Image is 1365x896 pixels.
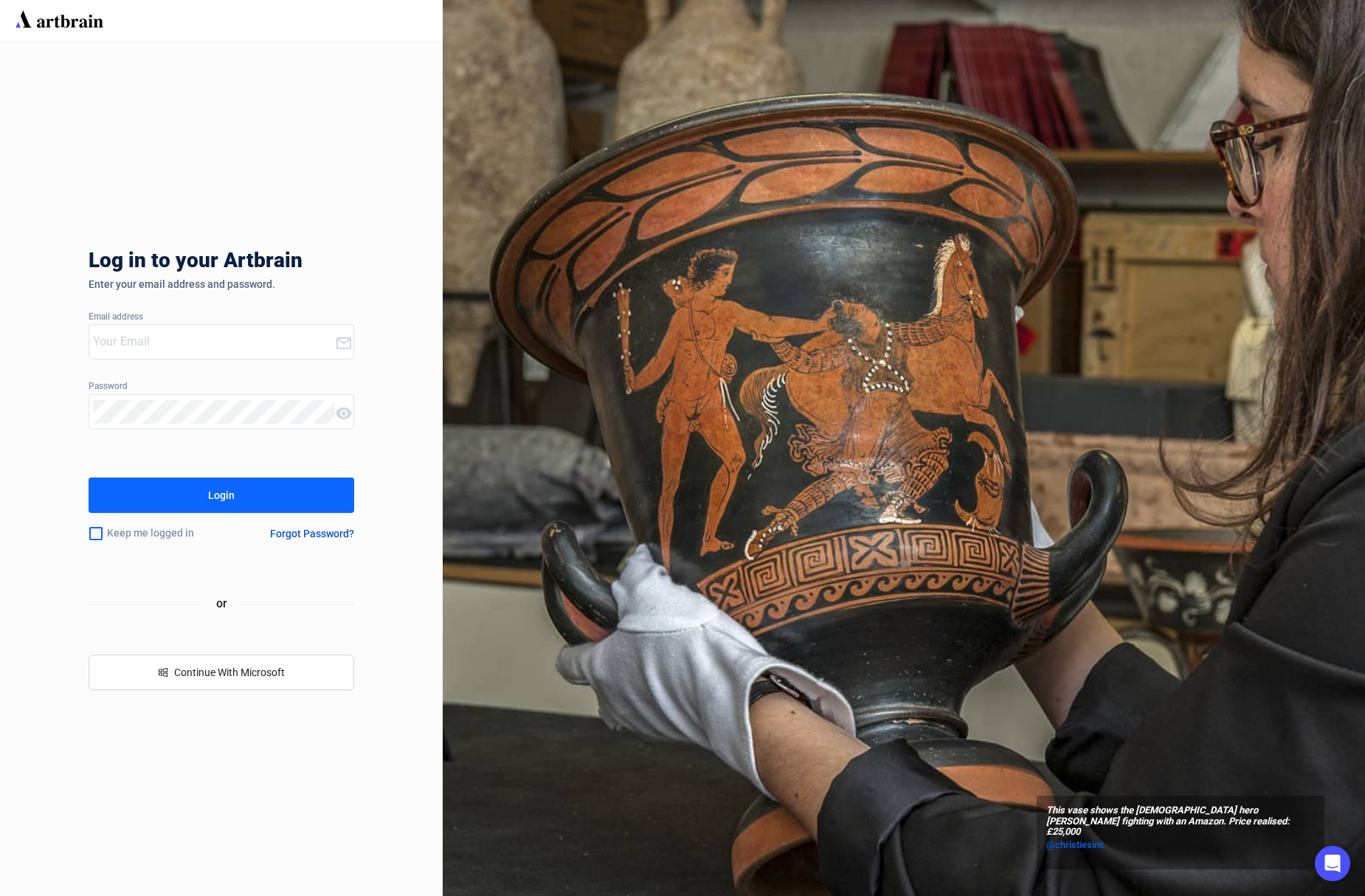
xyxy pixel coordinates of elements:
button: Login [89,478,354,513]
input: Your Email [93,330,335,354]
span: windows [158,667,168,678]
div: Email address [89,312,354,323]
span: @christiesinc [1046,839,1105,850]
div: Login [208,483,235,507]
div: Enter your email address and password. [89,278,354,290]
button: windowsContinue With Microsoft [89,655,354,690]
span: Continue With Microsoft [174,666,285,678]
div: Keep me logged in [89,518,235,549]
span: or [204,594,239,613]
div: Log in to your Artbrain [89,249,531,278]
div: Open Intercom Messenger [1315,846,1350,881]
a: @christiesinc [1046,838,1315,852]
div: Password [89,382,354,392]
span: This vase shows the [DEMOGRAPHIC_DATA] hero [PERSON_NAME] fighting with an Amazon. Price realised... [1046,805,1315,838]
div: Forgot Password? [270,528,354,540]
